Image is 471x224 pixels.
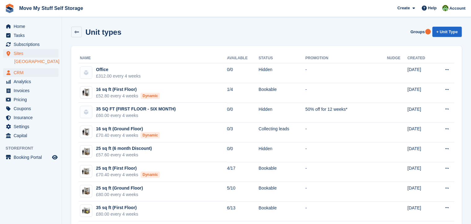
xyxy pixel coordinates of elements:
td: Bookable [259,83,305,103]
div: Dynamic [141,172,160,178]
a: menu [3,113,59,122]
a: menu [3,77,59,86]
td: 4/17 [227,162,259,182]
span: Sites [14,49,51,58]
span: Home [14,22,51,31]
span: Pricing [14,95,51,104]
a: menu [3,104,59,113]
span: Settings [14,122,51,131]
img: 25.jpg [80,167,92,176]
span: Capital [14,131,51,140]
a: menu [3,40,59,49]
span: Coupons [14,104,51,113]
div: Dynamic [141,132,160,138]
td: - [305,142,387,162]
a: menu [3,153,59,162]
th: Name [79,53,227,63]
img: stora-icon-8386f47178a22dfd0bd8f6a31ec36ba5ce8667c1dd55bd0f319d3a0aa187defe.svg [5,4,14,13]
div: 35 sq ft (First Floor) [96,204,138,211]
a: menu [3,31,59,40]
div: £312.00 every 4 weeks [96,73,141,79]
span: Tasks [14,31,51,40]
td: [DATE] [408,162,434,182]
div: 16 sq ft (Ground Floor) [96,126,160,132]
th: Promotion [305,53,387,63]
img: 15-sqft-unit.jpg [80,88,92,97]
span: Help [428,5,437,11]
div: 25 sq ft (First Floor) [96,165,160,172]
td: [DATE] [408,142,434,162]
a: menu [3,86,59,95]
td: Bookable [259,162,305,182]
div: 35 SQ FT (FIRST FLOOR - SIX MONTH) [96,106,176,112]
th: Created [408,53,434,63]
td: 5/10 [227,182,259,202]
td: [DATE] [408,201,434,221]
td: 0/0 [227,63,259,83]
span: Booking Portal [14,153,51,162]
a: menu [3,95,59,104]
img: 25-sqft-unit.jpg [80,186,92,195]
div: £80.00 every 4 weeks [96,191,143,198]
td: 0/3 [227,123,259,142]
td: Bookable [259,201,305,221]
td: Hidden [259,63,305,83]
span: Analytics [14,77,51,86]
a: Move My Stuff Self Storage [17,3,85,13]
img: 15-sqft-unit.jpg [80,128,92,137]
div: £60.00 every 4 weeks [96,112,176,119]
td: [DATE] [408,83,434,103]
div: £70.40 every 4 weeks [96,172,160,178]
td: [DATE] [408,182,434,202]
div: 16 sq ft (First Floor) [96,86,160,93]
td: 1/4 [227,83,259,103]
span: Storefront [6,145,62,151]
div: £57.60 every 4 weeks [96,152,152,158]
h2: Unit types [85,28,121,36]
td: - [305,182,387,202]
td: Collecting leads [259,123,305,142]
div: Dynamic [141,93,160,99]
img: blank-unit-type-icon-ffbac7b88ba66c5e286b0e438baccc4b9c83835d4c34f86887a83fc20ec27e7b.svg [80,106,92,118]
td: 0/0 [227,103,259,123]
div: Tooltip anchor [425,29,431,34]
img: blank-unit-type-icon-ffbac7b88ba66c5e286b0e438baccc4b9c83835d4c34f86887a83fc20ec27e7b.svg [80,67,92,78]
a: [GEOGRAPHIC_DATA] [14,59,59,65]
td: [DATE] [408,103,434,123]
a: Groups [408,27,427,37]
span: Subscriptions [14,40,51,49]
td: [DATE] [408,123,434,142]
img: 35-sqft-unit.jpg [80,206,92,215]
div: £80.00 every 4 weeks [96,211,138,217]
td: - [305,201,387,221]
a: menu [3,68,59,77]
div: Office [96,66,141,73]
td: [DATE] [408,63,434,83]
a: Preview store [51,154,59,161]
img: 25-sqft-unit%20(3).jpg [80,147,92,156]
td: Hidden [259,103,305,123]
td: Hidden [259,142,305,162]
td: - [305,162,387,182]
div: £70.40 every 4 weeks [96,132,160,139]
span: Insurance [14,113,51,122]
th: Nudge [387,53,407,63]
a: menu [3,22,59,31]
div: £52.80 every 4 weeks [96,93,160,99]
td: 6/13 [227,201,259,221]
td: - [305,63,387,83]
div: 25 sq ft (Ground Floor) [96,185,143,191]
a: menu [3,122,59,131]
td: 50% off for 12 weeks* [305,103,387,123]
th: Status [259,53,305,63]
th: Available [227,53,259,63]
a: menu [3,131,59,140]
td: - [305,123,387,142]
span: Account [449,5,465,11]
td: - [305,83,387,103]
span: Create [397,5,410,11]
td: Bookable [259,182,305,202]
div: 25 sq ft (6 month Discount) [96,145,152,152]
a: menu [3,49,59,58]
td: 0/0 [227,142,259,162]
